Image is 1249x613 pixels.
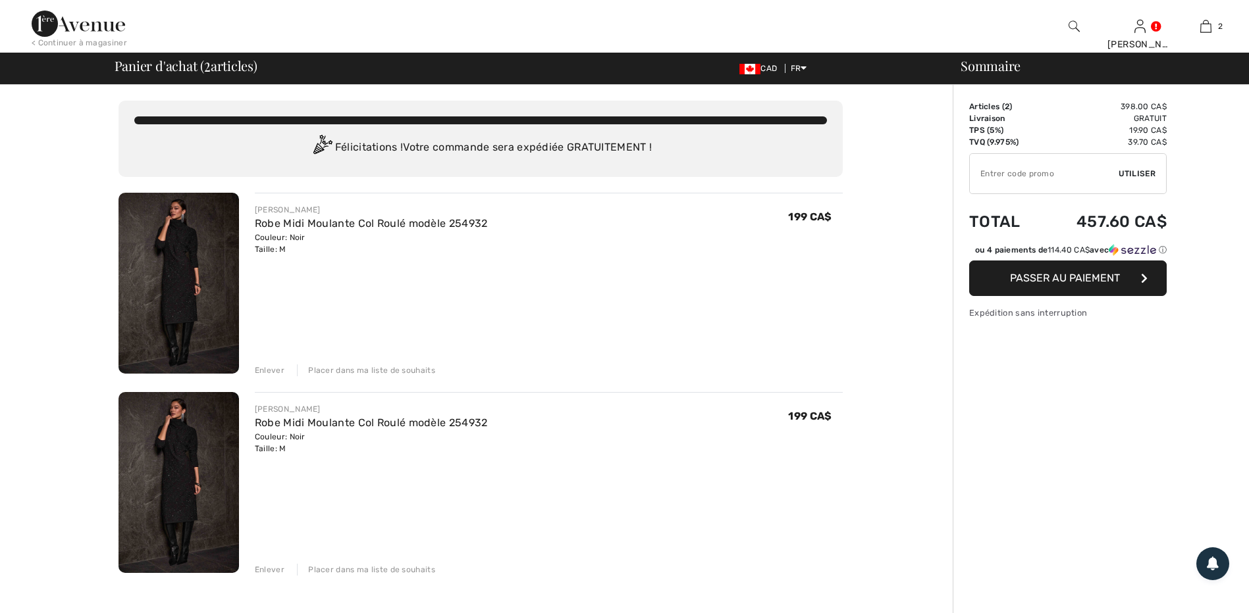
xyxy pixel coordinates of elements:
img: Canadian Dollar [739,64,760,74]
input: Code promo [970,154,1119,193]
img: Robe Midi Moulante Col Roulé modèle 254932 [119,193,239,374]
div: Enlever [255,364,284,376]
span: 114.40 CA$ [1048,245,1090,255]
button: Passer au paiement [969,260,1167,296]
img: Sezzle [1109,244,1156,256]
span: 2 [1218,20,1223,32]
img: Mon panier [1200,18,1211,34]
a: Robe Midi Moulante Col Roulé modèle 254932 [255,416,488,429]
a: Se connecter [1134,20,1146,32]
div: [PERSON_NAME] [255,403,488,415]
td: 398.00 CA$ [1040,101,1167,112]
span: 2 [1005,102,1009,111]
div: [PERSON_NAME] [255,204,488,216]
td: Gratuit [1040,112,1167,124]
div: [PERSON_NAME] [1107,37,1172,51]
td: Total [969,199,1040,244]
div: Placer dans ma liste de souhaits [297,364,435,376]
img: Mes infos [1134,18,1146,34]
div: < Continuer à magasiner [32,37,127,49]
img: Robe Midi Moulante Col Roulé modèle 254932 [119,392,239,573]
td: 39.70 CA$ [1040,136,1167,148]
span: 199 CA$ [788,410,832,422]
td: TVQ (9.975%) [969,136,1040,148]
a: Robe Midi Moulante Col Roulé modèle 254932 [255,217,488,230]
span: 199 CA$ [788,210,832,223]
a: 2 [1173,18,1238,34]
div: Enlever [255,564,284,576]
span: Panier d'achat ( articles) [115,59,257,72]
span: 2 [204,56,211,73]
td: 19.90 CA$ [1040,124,1167,136]
td: 457.60 CA$ [1040,199,1167,244]
div: ou 4 paiements de114.40 CA$avecSezzle Cliquez pour en savoir plus sur Sezzle [969,244,1167,260]
span: FR [791,64,807,73]
div: ou 4 paiements de avec [975,244,1167,256]
div: Sommaire [945,59,1241,72]
div: Félicitations ! Votre commande sera expédiée GRATUITEMENT ! [134,135,827,161]
td: Livraison [969,112,1040,124]
img: recherche [1069,18,1080,34]
td: TPS (5%) [969,124,1040,136]
td: Articles ( ) [969,101,1040,112]
div: Expédition sans interruption [969,306,1167,319]
span: Passer au paiement [1010,272,1120,284]
div: Couleur: Noir Taille: M [255,232,488,255]
span: Utiliser [1119,168,1156,180]
img: Congratulation2.svg [309,135,335,161]
img: 1ère Avenue [32,11,125,37]
span: CAD [739,64,782,73]
div: Couleur: Noir Taille: M [255,431,488,454]
div: Placer dans ma liste de souhaits [297,564,435,576]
